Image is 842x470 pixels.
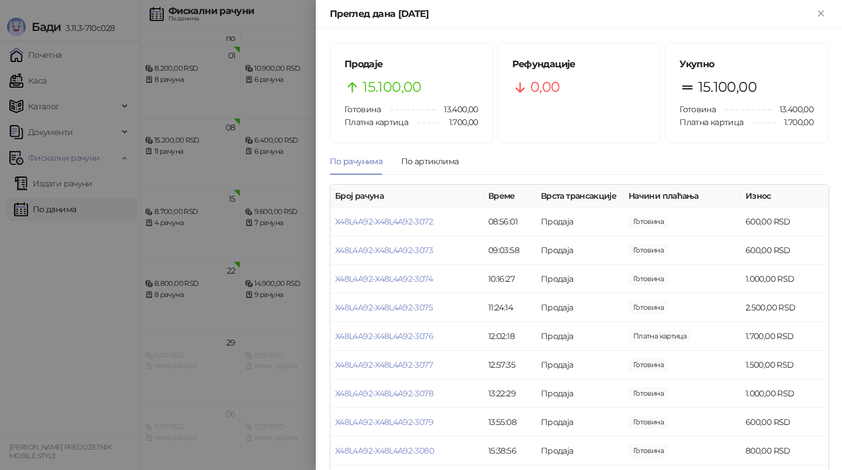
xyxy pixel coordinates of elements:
[629,301,668,314] span: 2.500,00
[629,358,668,371] span: 1.500,00
[536,208,624,236] td: Продаја
[536,351,624,379] td: Продаја
[741,437,829,465] td: 800,00 RSD
[536,293,624,322] td: Продаја
[344,104,381,115] span: Готовина
[335,216,433,227] a: X48L4A92-X48L4A92-3072
[698,76,757,98] span: 15.100,00
[536,236,624,265] td: Продаја
[335,360,433,370] a: X48L4A92-X48L4A92-3077
[330,7,814,21] div: Преглед дана [DATE]
[330,155,382,168] div: По рачунима
[679,117,743,127] span: Платна картица
[484,293,536,322] td: 11:24:14
[484,265,536,293] td: 10:16:27
[335,274,433,284] a: X48L4A92-X48L4A92-3074
[679,104,716,115] span: Готовина
[629,330,691,343] span: 1.700,00
[484,322,536,351] td: 12:02:18
[335,417,433,427] a: X48L4A92-X48L4A92-3079
[814,7,828,21] button: Close
[335,245,433,255] a: X48L4A92-X48L4A92-3073
[330,185,484,208] th: Број рачуна
[512,57,646,71] h5: Рефундације
[771,103,813,116] span: 13.400,00
[441,116,478,129] span: 1.700,00
[741,208,829,236] td: 600,00 RSD
[335,388,433,399] a: X48L4A92-X48L4A92-3078
[629,444,668,457] span: 800,00
[484,351,536,379] td: 12:57:35
[335,445,434,456] a: X48L4A92-X48L4A92-3080
[741,379,829,408] td: 1.000,00 RSD
[624,185,741,208] th: Начини плаћања
[536,379,624,408] td: Продаја
[629,416,668,428] span: 600,00
[741,236,829,265] td: 600,00 RSD
[344,57,478,71] h5: Продаје
[530,76,560,98] span: 0,00
[629,244,668,257] span: 600,00
[335,302,433,313] a: X48L4A92-X48L4A92-3075
[629,272,668,285] span: 1.000,00
[536,322,624,351] td: Продаја
[741,322,829,351] td: 1.700,00 RSD
[363,76,421,98] span: 15.100,00
[741,265,829,293] td: 1.000,00 RSD
[629,215,668,228] span: 600,00
[484,408,536,437] td: 13:55:08
[536,265,624,293] td: Продаја
[484,236,536,265] td: 09:03:58
[536,437,624,465] td: Продаја
[484,185,536,208] th: Време
[344,117,408,127] span: Платна картица
[679,57,813,71] h5: Укупно
[776,116,813,129] span: 1.700,00
[484,379,536,408] td: 13:22:29
[741,408,829,437] td: 600,00 RSD
[741,351,829,379] td: 1.500,00 RSD
[401,155,458,168] div: По артиклима
[629,387,668,400] span: 1.000,00
[335,331,433,341] a: X48L4A92-X48L4A92-3076
[484,437,536,465] td: 15:38:56
[536,185,624,208] th: Врста трансакције
[436,103,478,116] span: 13.400,00
[741,293,829,322] td: 2.500,00 RSD
[536,408,624,437] td: Продаја
[484,208,536,236] td: 08:56:01
[741,185,829,208] th: Износ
